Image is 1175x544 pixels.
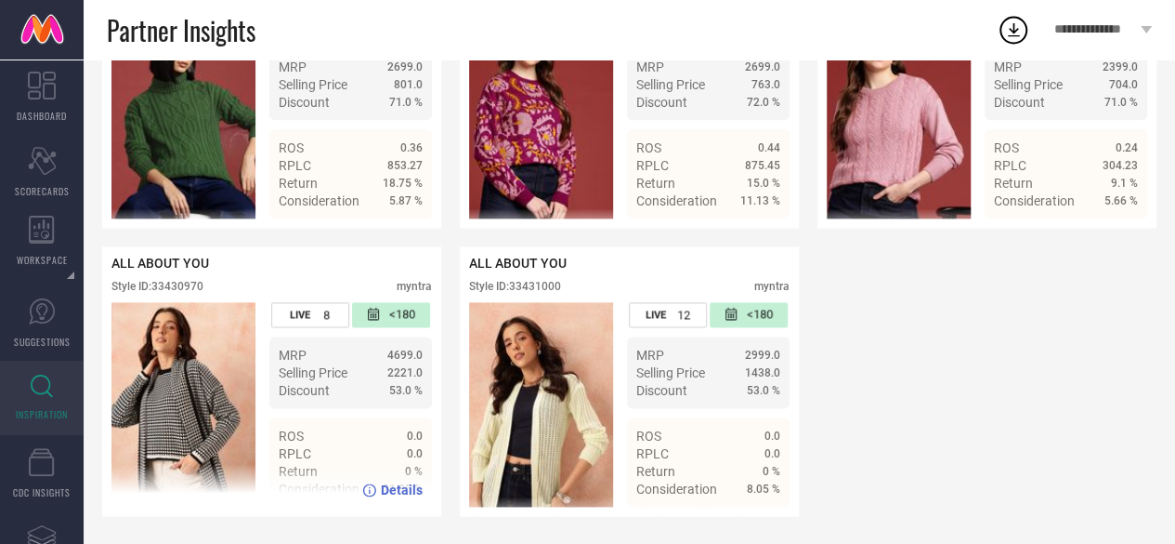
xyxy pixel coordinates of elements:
span: 0 % [763,465,780,478]
span: WORKSPACE [17,253,68,267]
a: Details [362,227,423,242]
a: Details [720,515,780,530]
span: 9.1 % [1111,177,1138,190]
span: RPLC [279,158,311,173]
span: 71.0 % [389,96,423,109]
span: Consideration [636,193,717,208]
span: 12 [677,308,690,322]
span: 11.13 % [740,194,780,207]
div: Number of days since the style was first listed on the platform [352,302,430,327]
span: 71.0 % [1104,96,1138,109]
span: ROS [279,140,304,155]
span: MRP [994,60,1022,74]
span: Return [279,176,318,191]
span: 704.0 [1109,78,1138,91]
span: 853.27 [387,159,423,172]
span: Selling Price [636,365,705,380]
span: 8.05 % [747,483,780,496]
span: ROS [279,429,304,444]
span: ROS [636,429,661,444]
span: 72.0 % [747,96,780,109]
div: Click to view image [469,302,613,507]
span: Details [738,227,780,242]
span: 18.75 % [383,177,423,190]
span: 5.87 % [389,194,423,207]
div: Click to view image [111,14,255,219]
span: 2221.0 [387,366,423,379]
span: ROS [636,140,661,155]
span: 8 [323,308,330,322]
span: RPLC [279,446,311,461]
div: myntra [754,280,790,293]
span: 2399.0 [1103,60,1138,73]
span: Discount [994,95,1045,110]
span: Return [994,176,1033,191]
span: Selling Price [636,77,705,92]
span: 304.23 [1103,159,1138,172]
img: Style preview image [469,14,613,219]
span: INSPIRATION [16,407,68,421]
span: MRP [636,348,664,363]
span: RPLC [636,446,669,461]
div: myntra [397,280,432,293]
span: ALL ABOUT YOU [469,256,567,271]
span: Details [1096,227,1138,242]
span: <180 [747,307,773,323]
div: Number of days the style has been live on the platform [271,302,349,327]
span: 875.45 [745,159,780,172]
div: Click to view image [469,14,613,219]
span: SUGGESTIONS [14,335,71,349]
span: Details [381,227,423,242]
span: Selling Price [279,77,347,92]
span: CDC INSIGHTS [13,485,71,499]
span: 2699.0 [745,60,780,73]
span: LIVE [290,309,310,321]
span: Discount [279,95,330,110]
span: 801.0 [394,78,423,91]
span: ALL ABOUT YOU [111,256,209,271]
span: Discount [279,383,330,398]
span: 15.0 % [747,177,780,190]
img: Style preview image [827,14,971,219]
a: Details [362,483,423,498]
span: Consideration [636,482,717,497]
div: Click to view image [827,14,971,219]
span: Return [636,176,675,191]
div: Open download list [997,13,1030,46]
span: MRP [279,348,307,363]
span: SCORECARDS [15,184,70,198]
span: 2999.0 [745,349,780,362]
span: Selling Price [994,77,1063,92]
span: MRP [636,60,664,74]
div: Number of days since the style was first listed on the platform [710,302,788,327]
span: DASHBOARD [17,109,67,123]
span: Selling Price [279,365,347,380]
span: RPLC [636,158,669,173]
span: MRP [279,60,307,74]
a: Details [720,227,780,242]
span: 1438.0 [745,366,780,379]
span: <180 [389,307,415,323]
span: Return [636,464,675,479]
div: Style ID: 33430970 [111,280,203,293]
span: Consideration [279,193,359,208]
span: LIVE [646,309,666,321]
a: Details [1077,227,1138,242]
span: 53.0 % [389,384,423,397]
span: 53.0 % [747,384,780,397]
span: Details [381,483,423,498]
span: ROS [994,140,1019,155]
span: 0.0 [764,430,780,443]
span: Partner Insights [107,11,255,49]
span: RPLC [994,158,1026,173]
span: 763.0 [751,78,780,91]
span: 2699.0 [387,60,423,73]
span: Consideration [994,193,1075,208]
span: 0.0 [407,447,423,460]
span: 0.36 [400,141,423,154]
span: Discount [636,383,687,398]
div: Number of days the style has been live on the platform [629,302,707,327]
span: Discount [636,95,687,110]
img: Style preview image [111,14,255,219]
span: 0.44 [758,141,780,154]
